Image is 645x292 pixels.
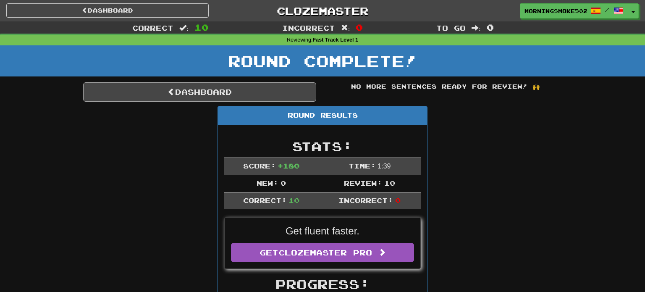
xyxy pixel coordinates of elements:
span: Review: [344,179,382,187]
a: Dashboard [6,3,209,18]
span: 0 [281,179,286,187]
span: To go [436,24,466,32]
span: New: [257,179,278,187]
a: Dashboard [83,82,316,102]
span: / [605,7,609,13]
span: 0 [487,22,494,32]
div: No more sentences ready for review! 🙌 [329,82,562,91]
p: Get fluent faster. [231,224,414,238]
span: 10 [194,22,209,32]
h2: Stats: [224,139,421,153]
h2: Progress: [224,277,421,291]
span: Correct [132,24,173,32]
span: : [472,24,481,32]
span: 10 [384,179,395,187]
span: Score: [243,162,276,170]
h1: Round Complete! [3,53,642,69]
span: 0 [395,196,401,204]
span: : [341,24,350,32]
span: MorningSmoke5027 [524,7,587,15]
div: Round Results [218,106,427,125]
a: GetClozemaster Pro [231,243,414,262]
span: Incorrect: [338,196,393,204]
span: 10 [288,196,299,204]
span: Clozemaster Pro [278,248,372,257]
span: Correct: [243,196,287,204]
a: Clozemaster [221,3,424,18]
span: Incorrect [282,24,335,32]
span: Time: [349,162,376,170]
span: 0 [356,22,363,32]
a: MorningSmoke5027 / [520,3,628,18]
span: + 180 [278,162,299,170]
span: : [179,24,189,32]
strong: Fast Track Level 1 [313,37,359,43]
span: 1 : 39 [378,163,391,170]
